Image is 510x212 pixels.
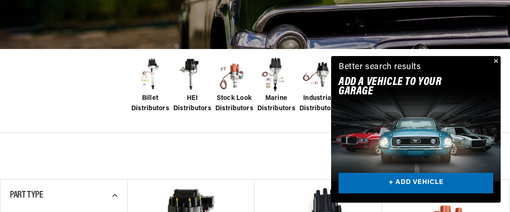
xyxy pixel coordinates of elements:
a: Stock Look Distributors Stock Look Distributors [215,56,253,114]
a: HEI Distributors HEI Distributors [173,56,211,114]
a: Industrial Distributors Industrial Distributors [299,56,337,114]
span: Industrial Distributors [299,93,337,114]
span: Marine Distributors [257,93,295,114]
a: Marine Distributors Marine Distributors [257,56,295,114]
div: Better search results [339,61,421,74]
img: Industrial Distributors [299,56,337,93]
span: Part Type [10,191,43,200]
a: + ADD VEHICLE [339,173,493,194]
span: HEI Distributors [173,93,211,114]
img: Billet Distributors [131,56,169,93]
span: Billet Distributors [131,93,169,114]
span: Stock Look Distributors [215,93,253,114]
h2: Add A VEHICLE to your garage [339,78,470,97]
img: HEI Distributors [173,56,211,93]
img: Marine Distributors [257,56,295,93]
button: Close [489,56,501,67]
a: Billet Distributors Billet Distributors [131,56,169,114]
img: Stock Look Distributors [215,56,253,93]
